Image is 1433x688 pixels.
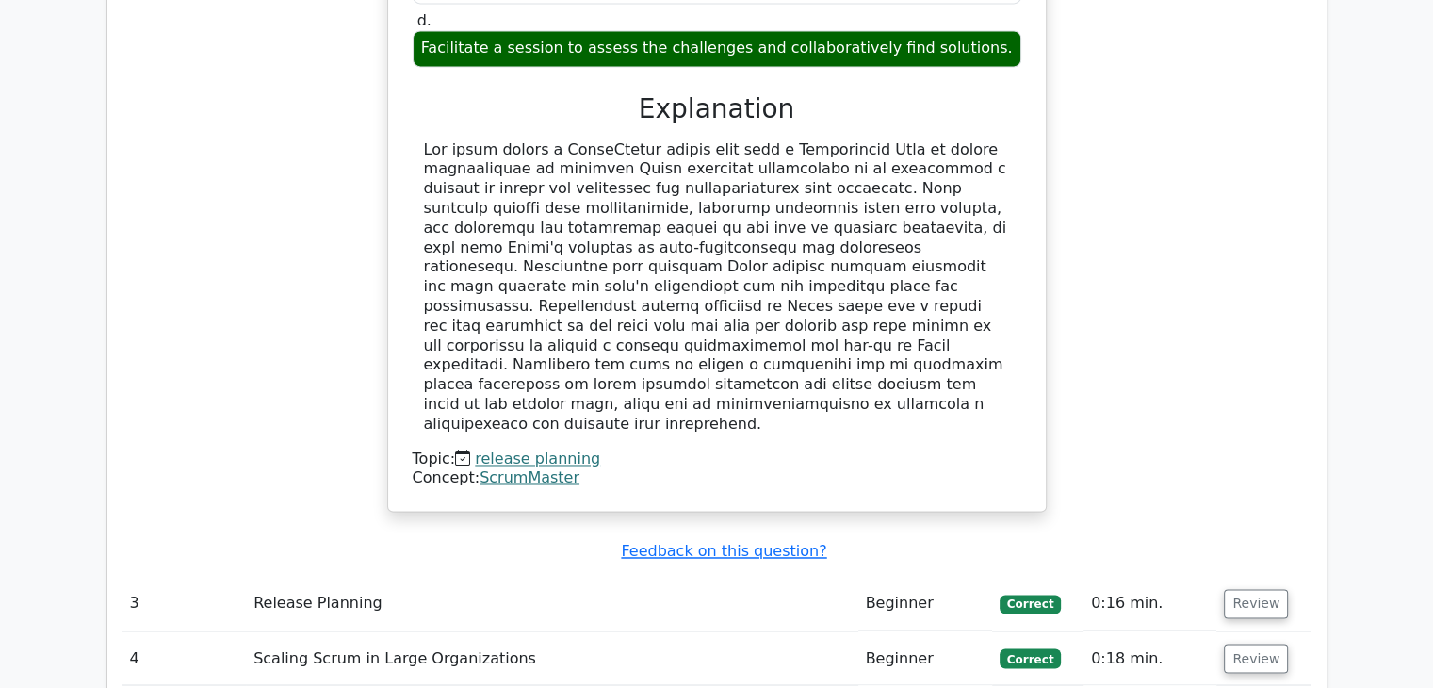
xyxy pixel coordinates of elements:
[475,450,600,467] a: release planning
[424,140,1010,434] div: Lor ipsum dolors a ConseCtetur adipis elit sedd e Temporincid Utla et dolore magnaaliquae ad mini...
[1083,631,1216,685] td: 0:18 min.
[413,450,1021,469] div: Topic:
[413,30,1021,67] div: Facilitate a session to assess the challenges and collaboratively find solutions.
[1000,648,1061,667] span: Correct
[122,577,247,631] td: 3
[1224,644,1288,673] button: Review
[1083,577,1216,631] td: 0:16 min.
[858,631,992,685] td: Beginner
[246,631,857,685] td: Scaling Scrum in Large Organizations
[413,468,1021,488] div: Concept:
[417,11,432,29] span: d.
[424,93,1010,125] h3: Explanation
[858,577,992,631] td: Beginner
[480,468,579,486] a: ScrumMaster
[246,577,857,631] td: Release Planning
[621,542,826,560] a: Feedback on this question?
[122,631,247,685] td: 4
[1224,589,1288,618] button: Review
[1000,595,1061,614] span: Correct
